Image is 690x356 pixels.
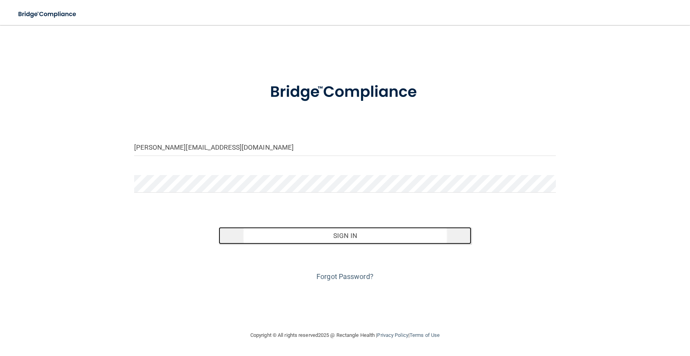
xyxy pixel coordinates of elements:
button: Sign In [219,227,472,244]
a: Terms of Use [410,332,440,338]
img: bridge_compliance_login_screen.278c3ca4.svg [254,72,436,113]
a: Privacy Policy [377,332,408,338]
div: Copyright © All rights reserved 2025 @ Rectangle Health | | [202,323,488,348]
input: Email [134,138,556,156]
img: bridge_compliance_login_screen.278c3ca4.svg [12,6,84,22]
a: Forgot Password? [316,272,374,281]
